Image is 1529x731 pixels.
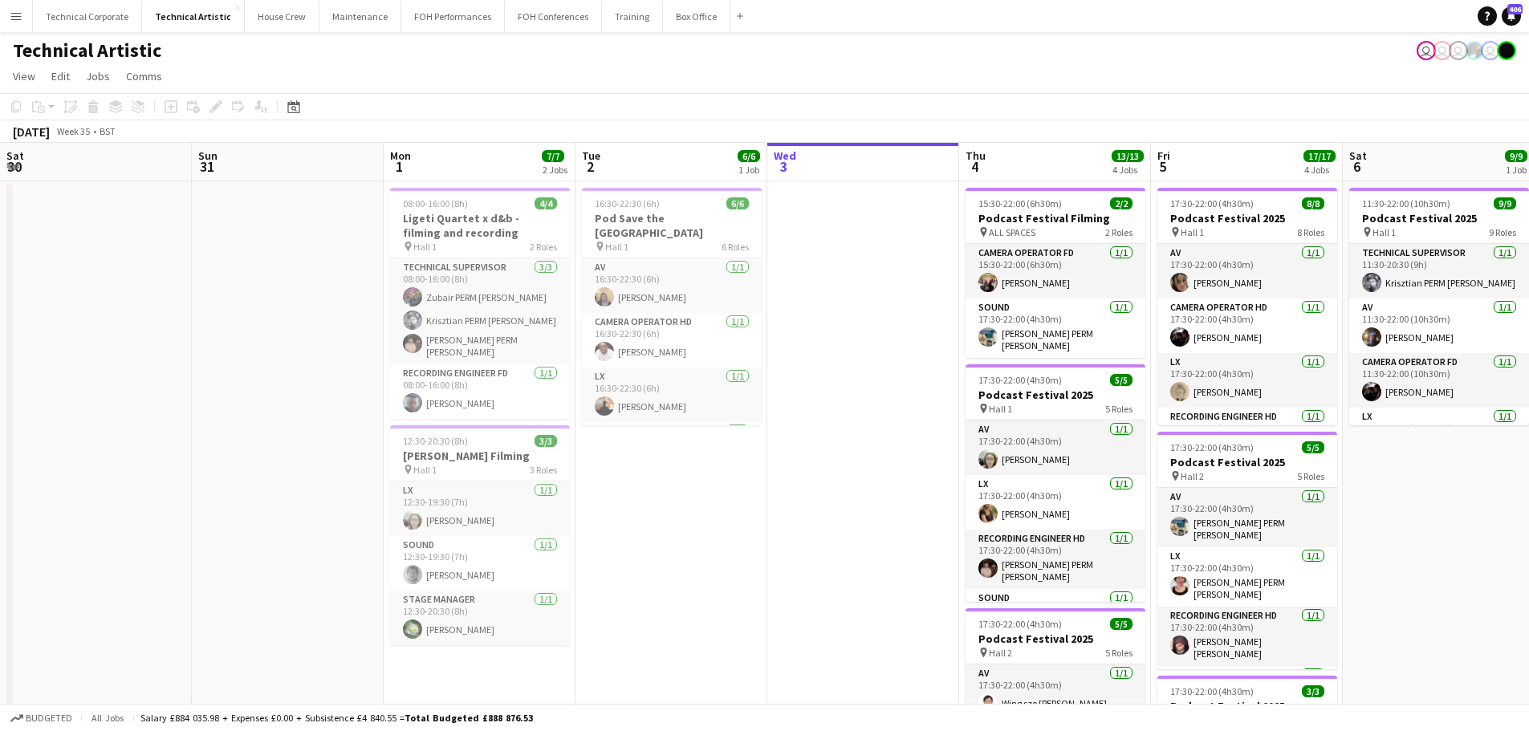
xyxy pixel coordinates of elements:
[390,188,570,419] app-job-card: 08:00-16:00 (8h)4/4Ligeti Quartet x d&b - filming and recording Hall 12 RolesTechnical Supervisor...
[1502,6,1521,26] a: 406
[401,1,505,32] button: FOH Performances
[126,69,162,83] span: Comms
[1347,157,1367,176] span: 6
[403,435,468,447] span: 12:30-20:30 (8h)
[1105,647,1133,659] span: 5 Roles
[388,157,411,176] span: 1
[1433,41,1452,60] app-user-avatar: Abby Hubbard
[1349,298,1529,353] app-card-role: AV1/111:30-22:00 (10h30m)[PERSON_NAME]
[966,298,1145,358] app-card-role: Sound1/117:30-22:00 (4h30m)[PERSON_NAME] PERM [PERSON_NAME]
[1157,211,1337,225] h3: Podcast Festival 2025
[535,435,557,447] span: 3/3
[1481,41,1500,60] app-user-avatar: Liveforce Admin
[319,1,401,32] button: Maintenance
[978,618,1062,630] span: 17:30-22:00 (4h30m)
[51,69,70,83] span: Edit
[1362,197,1450,209] span: 11:30-22:00 (10h30m)
[771,157,796,176] span: 3
[722,241,749,253] span: 6 Roles
[1170,685,1254,697] span: 17:30-22:00 (4h30m)
[1157,455,1337,469] h3: Podcast Festival 2025
[1157,666,1337,721] app-card-role: Sound1/1
[1449,41,1468,60] app-user-avatar: Liveforce Admin
[1110,374,1133,386] span: 5/5
[1506,164,1527,176] div: 1 Job
[966,364,1145,602] app-job-card: 17:30-22:00 (4h30m)5/5Podcast Festival 2025 Hall 15 RolesAV1/117:30-22:00 (4h30m)[PERSON_NAME]LX1...
[390,449,570,463] h3: [PERSON_NAME] Filming
[403,197,468,209] span: 08:00-16:00 (8h)
[1157,547,1337,607] app-card-role: LX1/117:30-22:00 (4h30m)[PERSON_NAME] PERM [PERSON_NAME]
[966,530,1145,589] app-card-role: Recording Engineer HD1/117:30-22:00 (4h30m)[PERSON_NAME] PERM [PERSON_NAME]
[1372,226,1396,238] span: Hall 1
[966,664,1145,719] app-card-role: AV1/117:30-22:00 (4h30m)Wing sze [PERSON_NAME]
[582,188,762,425] app-job-card: 16:30-22:30 (6h)6/6Pod Save the [GEOGRAPHIC_DATA] Hall 16 RolesAV1/116:30-22:30 (6h)[PERSON_NAME]...
[1497,41,1516,60] app-user-avatar: Gabrielle Barr
[120,66,169,87] a: Comms
[1507,4,1523,14] span: 406
[1494,197,1516,209] span: 9/9
[1105,226,1133,238] span: 2 Roles
[963,157,986,176] span: 4
[542,150,564,162] span: 7/7
[978,374,1062,386] span: 17:30-22:00 (4h30m)
[1170,441,1254,453] span: 17:30-22:00 (4h30m)
[1297,226,1324,238] span: 8 Roles
[966,188,1145,358] app-job-card: 15:30-22:00 (6h30m)2/2Podcast Festival Filming ALL SPACES2 RolesCamera Operator FD1/115:30-22:00 ...
[13,69,35,83] span: View
[966,388,1145,402] h3: Podcast Festival 2025
[390,536,570,591] app-card-role: Sound1/112:30-19:30 (7h)[PERSON_NAME]
[738,150,760,162] span: 6/6
[582,422,762,481] app-card-role: Recording Engineer HD1/1
[605,241,628,253] span: Hall 1
[413,464,437,476] span: Hall 1
[6,148,24,163] span: Sat
[543,164,567,176] div: 2 Jobs
[1157,244,1337,298] app-card-role: AV1/117:30-22:00 (4h30m)[PERSON_NAME]
[530,464,557,476] span: 3 Roles
[579,157,600,176] span: 2
[13,124,50,140] div: [DATE]
[1157,148,1170,163] span: Fri
[1349,244,1529,298] app-card-role: Technical Supervisor1/111:30-20:30 (9h)Krisztian PERM [PERSON_NAME]
[1105,403,1133,415] span: 5 Roles
[663,1,730,32] button: Box Office
[1349,353,1529,408] app-card-role: Camera Operator FD1/111:30-22:00 (10h30m)[PERSON_NAME]
[1112,164,1143,176] div: 4 Jobs
[1304,164,1335,176] div: 4 Jobs
[602,1,663,32] button: Training
[978,197,1062,209] span: 15:30-22:00 (6h30m)
[198,148,218,163] span: Sun
[390,425,570,645] div: 12:30-20:30 (8h)3/3[PERSON_NAME] Filming Hall 13 RolesLX1/112:30-19:30 (7h)[PERSON_NAME]Sound1/11...
[1157,298,1337,353] app-card-role: Camera Operator HD1/117:30-22:00 (4h30m)[PERSON_NAME]
[13,39,161,63] h1: Technical Artistic
[1157,432,1337,669] app-job-card: 17:30-22:00 (4h30m)5/5Podcast Festival 2025 Hall 25 RolesAV1/117:30-22:00 (4h30m)[PERSON_NAME] PE...
[140,712,533,724] div: Salary £884 035.98 + Expenses £0.00 + Subsistence £4 840.55 =
[1349,148,1367,163] span: Sat
[966,244,1145,298] app-card-role: Camera Operator FD1/115:30-22:00 (6h30m)[PERSON_NAME]
[989,647,1012,659] span: Hall 2
[100,125,116,137] div: BST
[390,258,570,364] app-card-role: Technical Supervisor3/308:00-16:00 (8h)Zubair PERM [PERSON_NAME]Krisztian PERM [PERSON_NAME][PERS...
[6,66,42,87] a: View
[1170,197,1254,209] span: 17:30-22:00 (4h30m)
[1303,150,1336,162] span: 17/17
[390,481,570,536] app-card-role: LX1/112:30-19:30 (7h)[PERSON_NAME]
[582,211,762,240] h3: Pod Save the [GEOGRAPHIC_DATA]
[86,69,110,83] span: Jobs
[966,589,1145,644] app-card-role: Sound1/1
[8,709,75,727] button: Budgeted
[53,125,93,137] span: Week 35
[1297,470,1324,482] span: 5 Roles
[966,475,1145,530] app-card-role: LX1/117:30-22:00 (4h30m)[PERSON_NAME]
[405,712,533,724] span: Total Budgeted £888 876.53
[1155,157,1170,176] span: 5
[45,66,76,87] a: Edit
[1157,699,1337,713] h3: Podcast Festival 2025
[989,226,1035,238] span: ALL SPACES
[142,1,245,32] button: Technical Artistic
[26,713,72,724] span: Budgeted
